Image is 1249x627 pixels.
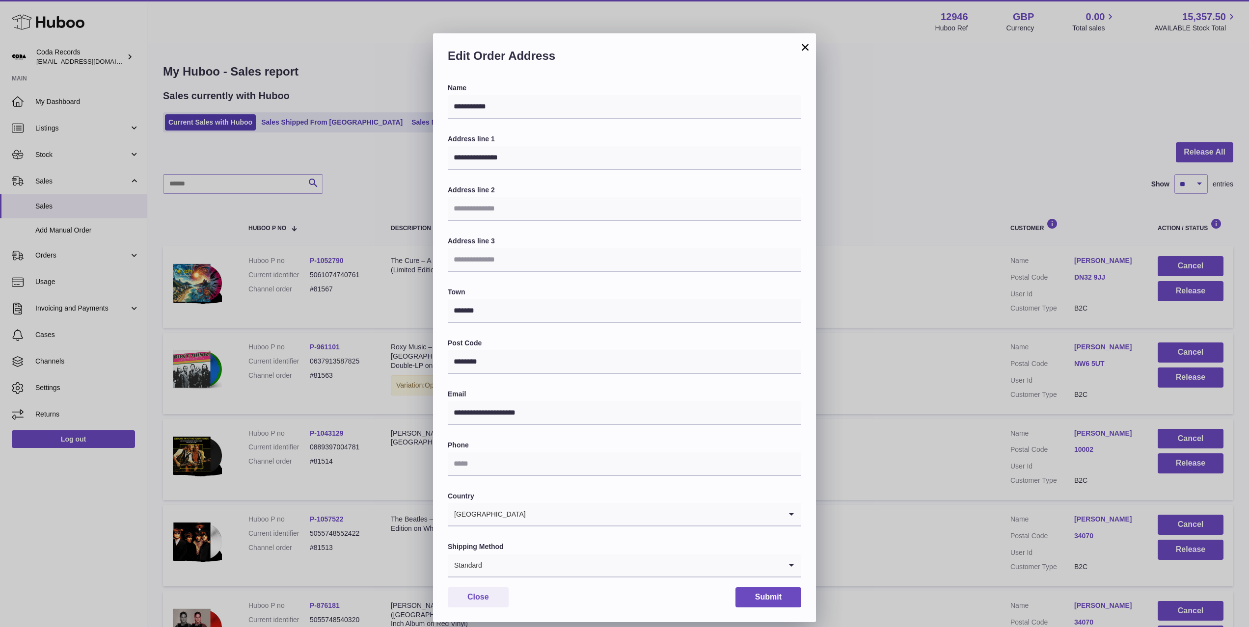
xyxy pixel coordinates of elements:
h2: Edit Order Address [448,48,801,69]
button: Submit [735,587,801,607]
div: Search for option [448,503,801,526]
button: Close [448,587,509,607]
input: Search for option [483,554,782,576]
label: Address line 3 [448,236,801,246]
input: Search for option [526,503,782,525]
label: Shipping Method [448,542,801,551]
label: Email [448,390,801,399]
label: Post Code [448,339,801,348]
label: Town [448,287,801,297]
button: × [799,41,811,53]
span: Standard [448,554,483,576]
label: Address line 1 [448,134,801,144]
div: Search for option [448,554,801,577]
label: Name [448,83,801,93]
label: Phone [448,441,801,450]
span: [GEOGRAPHIC_DATA] [448,503,526,525]
label: Country [448,492,801,501]
label: Address line 2 [448,185,801,195]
